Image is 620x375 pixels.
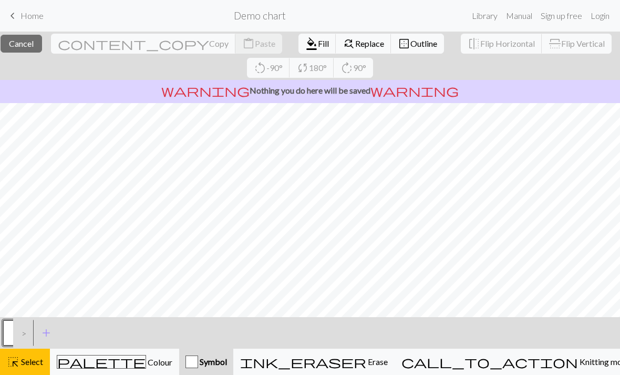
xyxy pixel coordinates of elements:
[19,357,43,367] span: Select
[254,60,266,75] span: rotate_left
[146,357,172,367] span: Colour
[561,38,605,48] span: Flip Vertical
[343,36,355,51] span: find_replace
[290,58,334,78] button: 180°
[309,63,327,73] span: 180°
[198,357,227,367] span: Symbol
[298,34,336,54] button: Fill
[468,5,502,26] a: Library
[480,38,535,48] span: Flip Horizontal
[547,37,562,50] span: flip
[391,34,444,54] button: Outline
[40,326,53,340] span: add
[233,349,395,375] button: Erase
[296,60,309,75] span: sync
[4,84,616,97] p: Nothing you do here will be saved
[247,58,290,78] button: -90°
[353,63,366,73] span: 90°
[1,35,42,53] button: Cancel
[370,83,459,98] span: warning
[410,38,437,48] span: Outline
[468,36,480,51] span: flip
[340,60,353,75] span: rotate_right
[6,8,19,23] span: keyboard_arrow_left
[502,5,536,26] a: Manual
[336,34,391,54] button: Replace
[334,58,373,78] button: 90°
[586,5,614,26] a: Login
[9,38,34,48] span: Cancel
[240,354,366,369] span: ink_eraser
[209,38,229,48] span: Copy
[398,36,410,51] span: border_outer
[401,354,578,369] span: call_to_action
[51,34,236,54] button: Copy
[234,9,286,22] h2: Demo chart
[266,63,283,73] span: -90°
[366,357,388,367] span: Erase
[179,349,233,375] button: Symbol
[20,11,44,21] span: Home
[7,354,19,369] span: highlight_alt
[13,319,30,347] div: >
[536,5,586,26] a: Sign up free
[57,354,146,369] span: palette
[542,34,612,54] button: Flip Vertical
[318,38,329,48] span: Fill
[6,7,44,25] a: Home
[355,38,384,48] span: Replace
[305,36,318,51] span: format_color_fill
[58,36,209,51] span: content_copy
[161,83,250,98] span: warning
[50,349,179,375] button: Colour
[461,34,542,54] button: Flip Horizontal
